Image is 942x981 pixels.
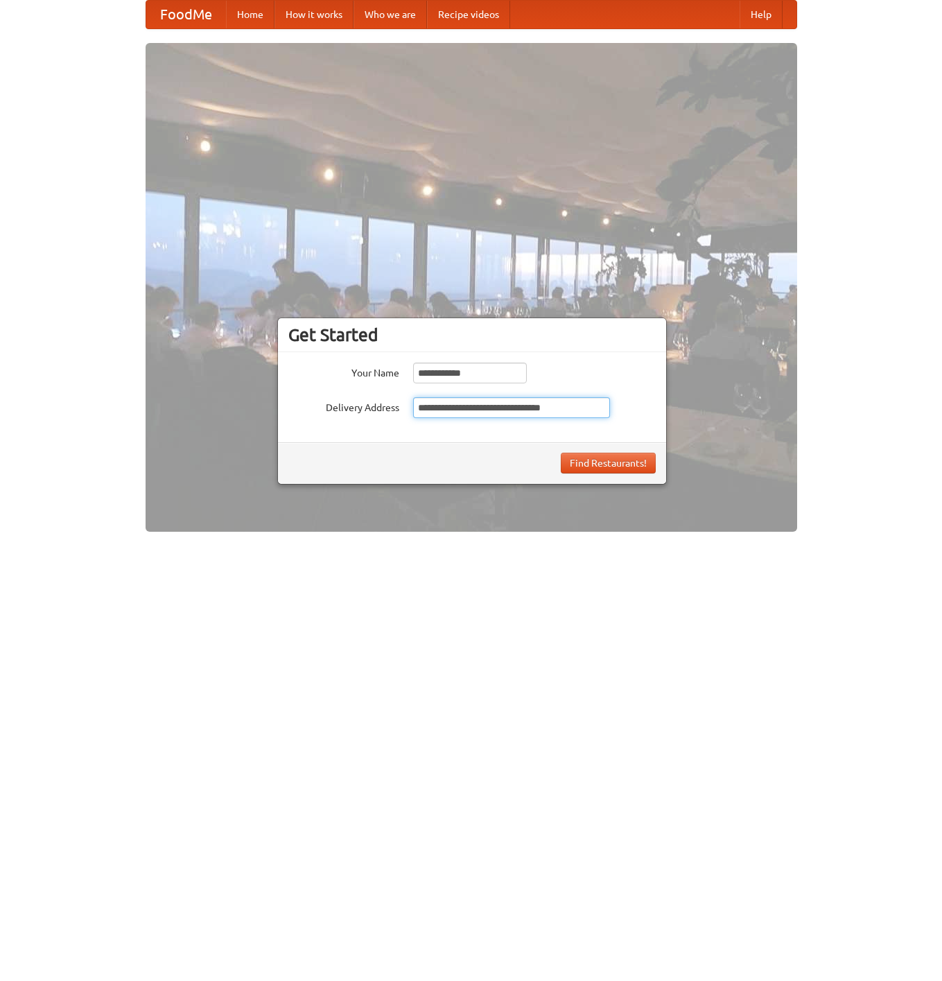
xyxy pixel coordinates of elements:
a: Home [226,1,274,28]
a: Recipe videos [427,1,510,28]
a: FoodMe [146,1,226,28]
a: Help [740,1,783,28]
label: Delivery Address [288,397,399,415]
button: Find Restaurants! [561,453,656,474]
h3: Get Started [288,324,656,345]
a: Who we are [354,1,427,28]
a: How it works [274,1,354,28]
label: Your Name [288,363,399,380]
